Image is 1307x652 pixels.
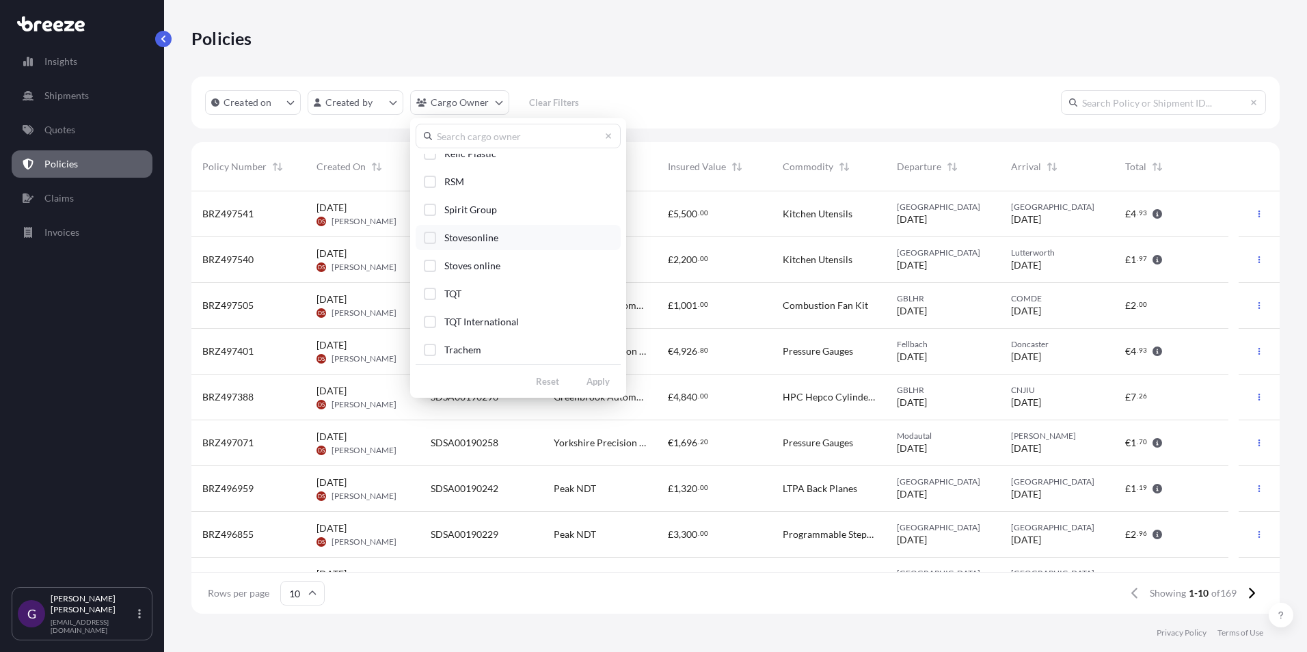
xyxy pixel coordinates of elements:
[444,175,464,189] span: RSM
[416,197,621,222] button: Spirit Group
[410,118,626,398] div: cargoOwner Filter options
[416,124,621,148] input: Search cargo owner
[444,287,461,301] span: TQT
[444,315,519,329] span: TQT International
[416,309,621,334] button: TQT International
[416,169,621,194] button: RSM
[576,370,621,392] button: Apply
[587,375,610,388] p: Apply
[416,337,621,362] button: Trachem
[444,343,481,357] span: Trachem
[416,225,621,250] button: Stovesonline
[444,231,498,245] span: Stovesonline
[416,281,621,306] button: TQT
[416,141,621,166] button: Relic Plastic
[416,154,621,359] div: Select Option
[536,375,559,388] p: Reset
[525,370,570,392] button: Reset
[444,147,496,161] span: Relic Plastic
[416,253,621,278] button: Stoves online
[444,259,500,273] span: Stoves online
[444,203,497,217] span: Spirit Group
